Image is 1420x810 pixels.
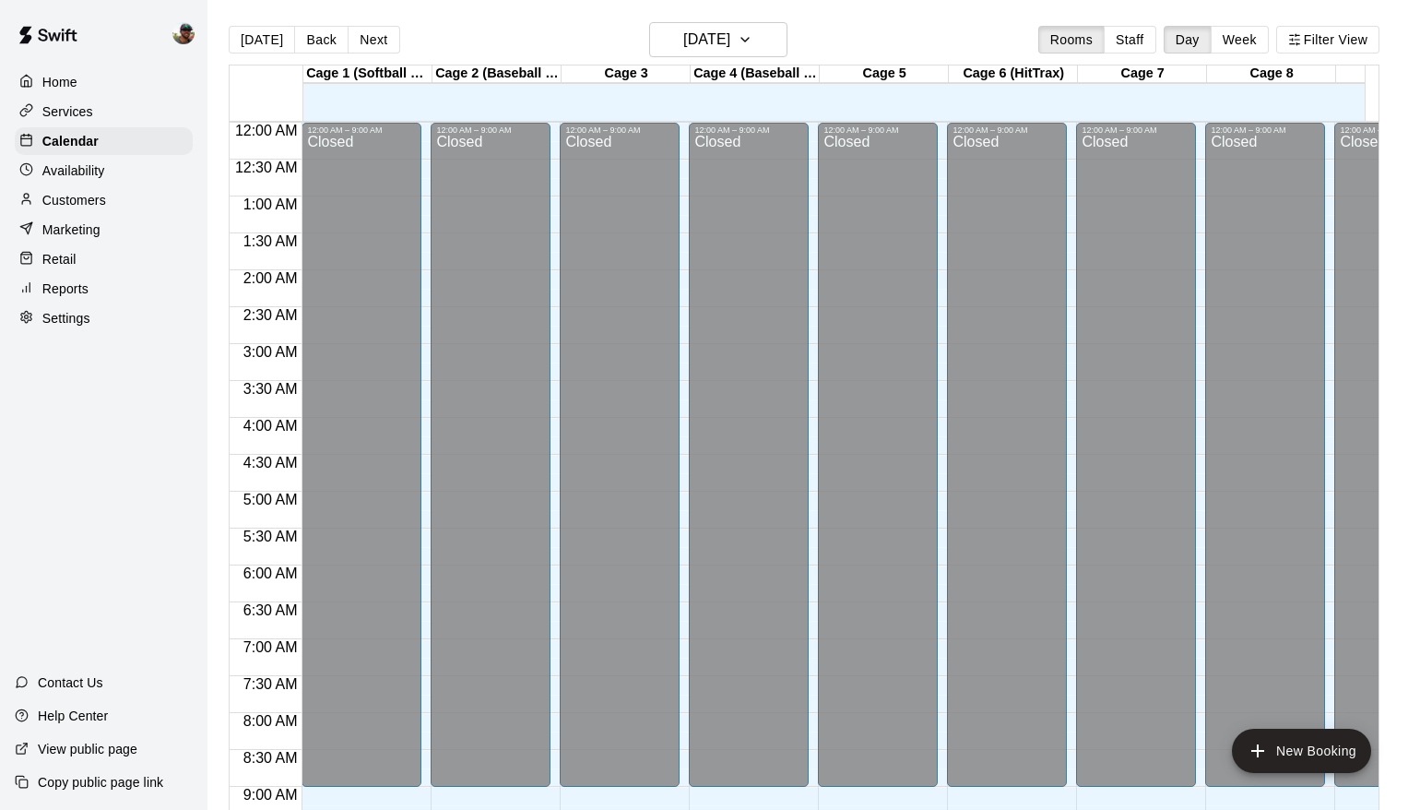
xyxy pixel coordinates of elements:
[231,160,302,175] span: 12:30 AM
[239,307,302,323] span: 2:30 AM
[1082,125,1190,135] div: 12:00 AM – 9:00 AM
[683,27,730,53] h6: [DATE]
[1211,26,1269,54] button: Week
[1082,135,1190,793] div: Closed
[818,123,938,787] div: 12:00 AM – 9:00 AM: Closed
[172,22,195,44] img: Ben Boykin
[38,740,137,758] p: View public page
[42,309,90,328] p: Settings
[42,73,77,91] p: Home
[239,270,302,286] span: 2:00 AM
[1207,66,1336,83] div: Cage 8
[15,245,193,273] a: Retail
[303,66,432,83] div: Cage 1 (Softball Pitching Machine)
[42,220,101,239] p: Marketing
[649,22,787,57] button: [DATE]
[348,26,399,54] button: Next
[307,125,416,135] div: 12:00 AM – 9:00 AM
[42,280,89,298] p: Reports
[1205,123,1325,787] div: 12:00 AM – 9:00 AM: Closed
[38,673,103,692] p: Contact Us
[38,707,108,725] p: Help Center
[436,135,545,793] div: Closed
[560,123,680,787] div: 12:00 AM – 9:00 AM: Closed
[229,26,295,54] button: [DATE]
[239,492,302,507] span: 5:00 AM
[823,135,932,793] div: Closed
[15,275,193,303] a: Reports
[15,304,193,332] a: Settings
[562,66,691,83] div: Cage 3
[239,455,302,471] span: 4:30 AM
[15,98,193,125] a: Services
[239,197,302,212] span: 1:00 AM
[1211,135,1319,793] div: Closed
[694,135,803,793] div: Closed
[239,381,302,397] span: 3:30 AM
[947,123,1067,787] div: 12:00 AM – 9:00 AM: Closed
[239,344,302,360] span: 3:00 AM
[1076,123,1196,787] div: 12:00 AM – 9:00 AM: Closed
[239,750,302,766] span: 8:30 AM
[1104,26,1156,54] button: Staff
[42,102,93,121] p: Services
[15,127,193,155] a: Calendar
[231,123,302,138] span: 12:00 AM
[823,125,932,135] div: 12:00 AM – 9:00 AM
[239,787,302,803] span: 9:00 AM
[239,713,302,729] span: 8:00 AM
[820,66,949,83] div: Cage 5
[42,161,105,180] p: Availability
[694,125,803,135] div: 12:00 AM – 9:00 AM
[239,676,302,692] span: 7:30 AM
[689,123,809,787] div: 12:00 AM – 9:00 AM: Closed
[432,66,562,83] div: Cage 2 (Baseball Pitching Machine)
[436,125,545,135] div: 12:00 AM – 9:00 AM
[953,125,1061,135] div: 12:00 AM – 9:00 AM
[239,529,302,544] span: 5:30 AM
[239,602,302,618] span: 6:30 AM
[169,15,207,52] div: Ben Boykin
[15,157,193,185] a: Availability
[691,66,820,83] div: Cage 4 (Baseball Pitching Machine)
[15,186,193,214] a: Customers
[1276,26,1379,54] button: Filter View
[294,26,349,54] button: Back
[239,233,302,249] span: 1:30 AM
[15,68,193,96] a: Home
[1211,125,1319,135] div: 12:00 AM – 9:00 AM
[239,418,302,434] span: 4:00 AM
[42,191,106,209] p: Customers
[38,773,163,792] p: Copy public page link
[42,250,77,268] p: Retail
[953,135,1061,793] div: Closed
[949,66,1078,83] div: Cage 6 (HitTrax)
[1232,729,1371,773] button: add
[565,125,674,135] div: 12:00 AM – 9:00 AM
[1038,26,1105,54] button: Rooms
[239,566,302,581] span: 6:00 AM
[239,639,302,655] span: 7:00 AM
[565,135,674,793] div: Closed
[307,135,416,793] div: Closed
[42,132,99,150] p: Calendar
[1078,66,1207,83] div: Cage 7
[1164,26,1212,54] button: Day
[15,216,193,244] a: Marketing
[302,123,421,787] div: 12:00 AM – 9:00 AM: Closed
[431,123,550,787] div: 12:00 AM – 9:00 AM: Closed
